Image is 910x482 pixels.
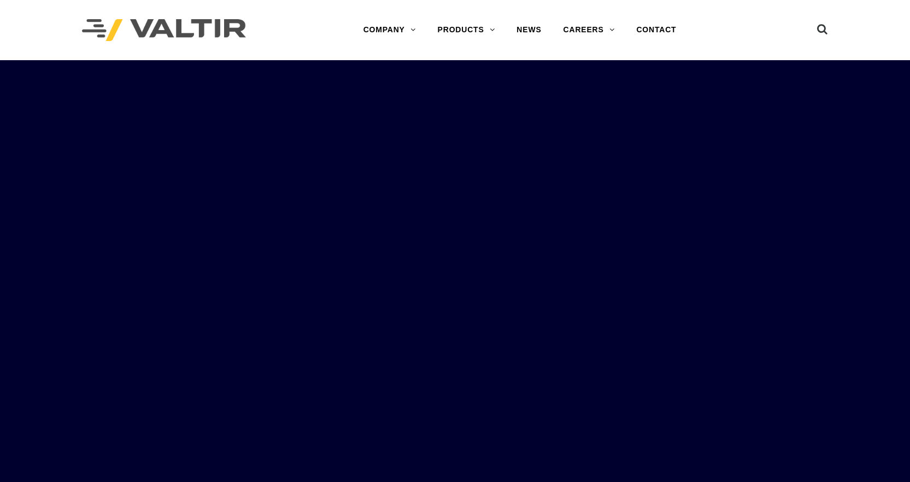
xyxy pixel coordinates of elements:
a: CAREERS [553,19,626,41]
a: COMPANY [353,19,427,41]
a: NEWS [506,19,552,41]
a: CONTACT [625,19,687,41]
img: Valtir [82,19,246,42]
a: PRODUCTS [427,19,506,41]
